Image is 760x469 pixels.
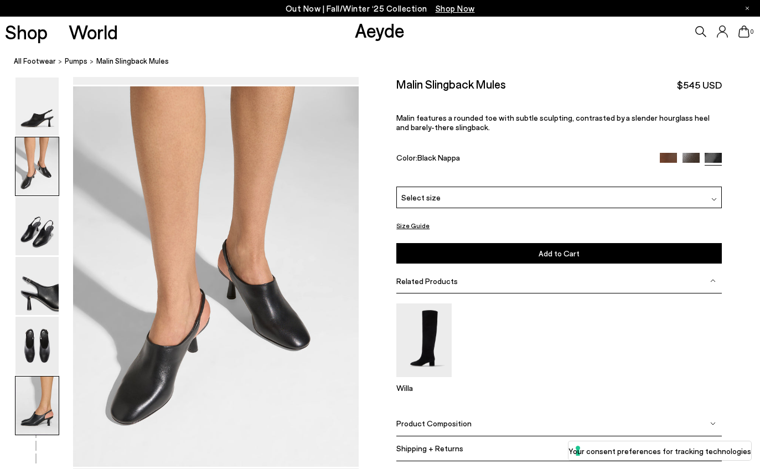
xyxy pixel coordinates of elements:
[14,55,56,67] a: All Footwear
[396,219,430,233] button: Size Guide
[396,77,506,91] h2: Malin Slingback Mules
[396,276,458,286] span: Related Products
[96,55,169,67] span: Malin Slingback Mules
[749,29,755,35] span: 0
[396,243,722,264] button: Add to Cart
[15,197,59,255] img: Malin Slingback Mules - Image 3
[711,197,717,202] img: svg%3E
[539,249,580,258] span: Add to Cart
[568,441,751,460] button: Your consent preferences for tracking technologies
[15,377,59,435] img: Malin Slingback Mules - Image 6
[417,153,460,162] span: Black Nappa
[677,78,722,92] span: $545 USD
[396,303,452,377] img: Willa Suede Over-Knee Boots
[15,257,59,315] img: Malin Slingback Mules - Image 4
[15,78,59,136] img: Malin Slingback Mules - Image 1
[396,383,452,393] p: Willa
[65,55,87,67] a: pumps
[14,47,760,77] nav: breadcrumb
[436,3,475,13] span: Navigate to /collections/new-in
[738,25,749,38] a: 0
[710,421,716,426] img: svg%3E
[5,22,48,42] a: Shop
[396,153,649,166] div: Color:
[396,444,463,453] span: Shipping + Returns
[65,56,87,65] span: pumps
[286,2,475,16] p: Out Now | Fall/Winter ‘25 Collection
[15,317,59,375] img: Malin Slingback Mules - Image 5
[568,445,751,457] label: Your consent preferences for tracking technologies
[710,278,716,284] img: svg%3E
[15,137,59,195] img: Malin Slingback Mules - Image 2
[401,192,441,203] span: Select size
[396,369,452,393] a: Willa Suede Over-Knee Boots Willa
[396,113,722,132] p: Malin features a rounded toe with subtle sculpting, contrasted by a slender hourglass heel and ba...
[355,18,405,42] a: Aeyde
[69,22,118,42] a: World
[396,419,472,428] span: Product Composition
